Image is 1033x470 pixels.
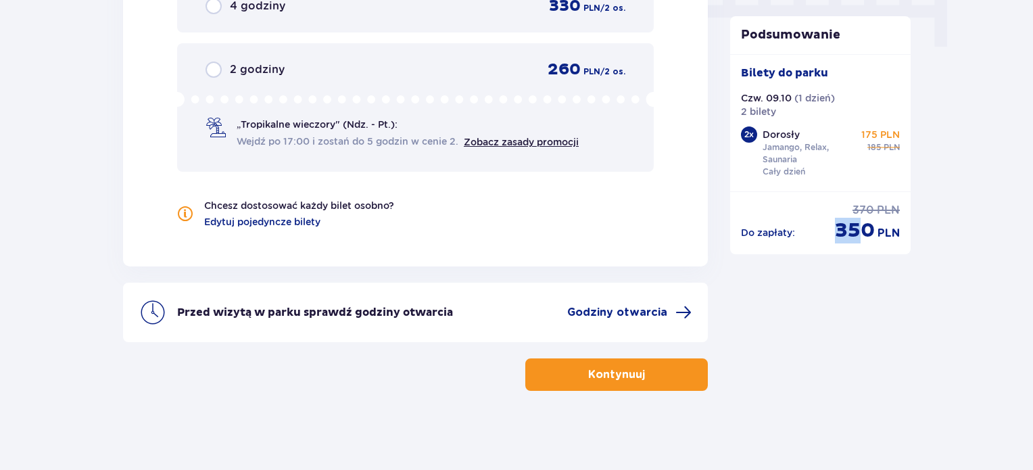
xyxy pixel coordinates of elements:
[877,203,900,218] span: PLN
[230,62,285,77] span: 2 godziny
[600,66,625,78] span: / 2 os.
[204,215,320,229] a: Edytuj pojedyncze bilety
[525,358,708,391] button: Kontynuuj
[600,2,625,14] span: / 2 os.
[852,203,874,218] span: 370
[878,226,900,241] span: PLN
[763,128,800,141] p: Dorosły
[583,2,600,14] span: PLN
[867,141,881,154] span: 185
[741,226,795,239] p: Do zapłaty :
[741,126,757,143] div: 2 x
[237,118,398,131] span: „Tropikalne wieczory" (Ndz. - Pt.):
[548,60,581,80] span: 260
[583,66,600,78] span: PLN
[567,304,692,321] a: Godziny otwarcia
[177,305,453,320] p: Przed wizytą w parku sprawdź godziny otwarcia
[763,141,856,166] p: Jamango, Relax, Saunaria
[741,66,828,80] p: Bilety do parku
[237,135,458,148] span: Wejdź po 17:00 i zostań do 5 godzin w cenie 2.
[464,137,579,147] a: Zobacz zasady promocji
[794,91,835,105] p: ( 1 dzień )
[835,218,875,243] span: 350
[741,91,792,105] p: Czw. 09.10
[588,367,645,382] p: Kontynuuj
[730,27,911,43] p: Podsumowanie
[741,105,776,118] p: 2 bilety
[884,141,900,154] span: PLN
[763,166,805,178] p: Cały dzień
[567,305,667,320] span: Godziny otwarcia
[204,199,394,212] p: Chcesz dostosować każdy bilet osobno?
[861,128,900,141] p: 175 PLN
